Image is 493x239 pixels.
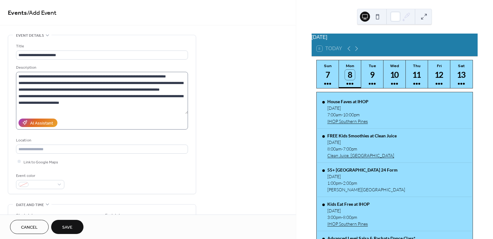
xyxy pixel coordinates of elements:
[341,215,343,220] span: -
[21,224,38,231] span: Cancel
[385,63,404,68] div: Wed
[327,146,341,151] span: 8:00am
[327,119,368,124] a: IHOP Southern Pines
[327,112,341,117] span: 7:00am
[383,60,406,88] button: Wed10
[341,146,343,151] span: -
[327,187,405,192] div: [PERSON_NAME][GEOGRAPHIC_DATA]
[19,119,57,127] button: AI Assistant
[24,159,58,165] span: Link to Google Maps
[428,60,450,88] button: Fri12
[341,180,343,186] span: -
[406,60,428,88] button: Thu11
[327,174,405,179] div: [DATE]
[16,137,187,144] div: Location
[327,208,370,213] div: [DATE]
[327,180,341,186] span: 1:00pm
[327,99,368,104] div: House Faves at IHOP
[450,60,473,88] button: Sat13
[312,34,478,41] div: [DATE]
[363,63,382,68] div: Tue
[341,63,359,68] div: Mon
[456,70,467,80] div: 13
[105,212,123,219] div: End date
[434,70,444,80] div: 12
[327,167,405,173] div: 55+ [GEOGRAPHIC_DATA] 24 Form
[327,105,368,111] div: [DATE]
[361,60,383,88] button: Tue9
[30,120,53,126] div: AI Assistant
[327,133,397,138] div: FREE Kids Smoothies at Clean Juice
[339,60,361,88] button: Mon8
[16,212,35,219] div: Start date
[8,7,27,19] a: Events
[343,180,357,186] span: 2:00pm
[345,70,355,80] div: 8
[51,220,83,234] button: Save
[16,64,187,71] div: Description
[367,70,378,80] div: 9
[62,224,72,231] span: Save
[319,63,337,68] div: Sun
[16,32,44,39] span: Event details
[408,63,426,68] div: Thu
[16,43,187,50] div: Title
[343,215,357,220] span: 8:00pm
[343,146,357,151] span: 7:00pm
[16,173,63,179] div: Event color
[327,215,341,220] span: 3:00pm
[327,221,370,226] a: IHOP Southern Pines
[317,60,339,88] button: Sun7
[452,63,471,68] div: Sat
[343,112,360,117] span: 10:00pm
[412,70,422,80] div: 11
[341,112,343,117] span: -
[27,7,56,19] span: / Add Event
[16,202,44,208] span: Date and time
[327,201,370,207] div: Kids Eat Free at IHOP
[389,70,400,80] div: 10
[327,153,397,158] a: Clean Juice, [GEOGRAPHIC_DATA]
[10,220,49,234] button: Cancel
[327,140,397,145] div: [DATE]
[430,63,448,68] div: Fri
[323,70,333,80] div: 7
